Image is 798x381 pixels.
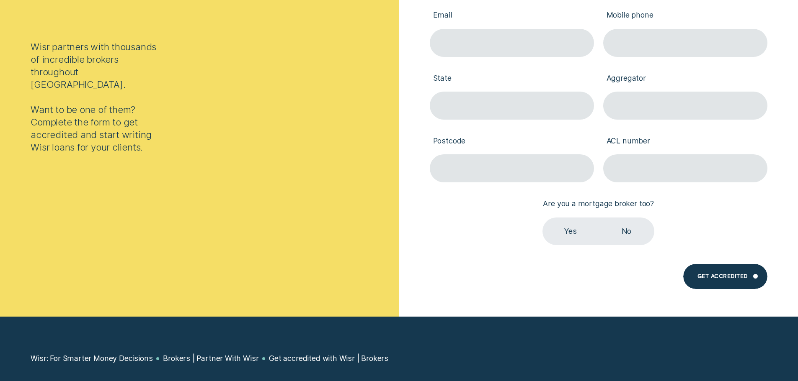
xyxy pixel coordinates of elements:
label: No [599,217,654,245]
div: Wisr partners with thousands of incredible brokers throughout [GEOGRAPHIC_DATA]. Want to be one o... [31,41,161,153]
label: Postcode [430,129,594,154]
label: Yes [542,217,598,245]
label: Mobile phone [603,3,767,29]
a: Wisr: For Smarter Money Decisions [31,354,152,363]
label: Email [430,3,594,29]
label: ACL number [603,129,767,154]
a: Brokers | Partner With Wisr [163,354,258,363]
label: Aggregator [603,66,767,92]
label: State [430,66,594,92]
button: Get Accredited [683,264,767,289]
a: Get accredited with Wisr | Brokers [269,354,388,363]
label: Are you a mortgage broker too? [540,192,657,217]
